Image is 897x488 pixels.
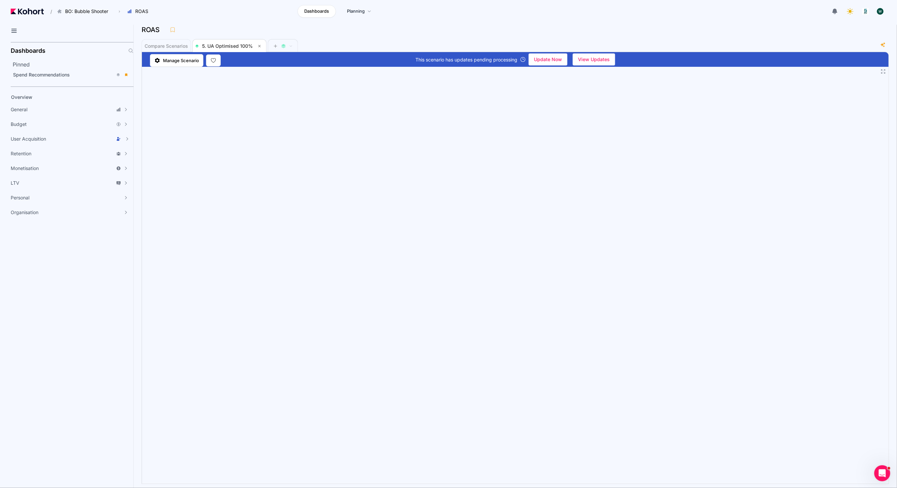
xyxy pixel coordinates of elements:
[145,44,188,48] span: Compare Scenarios
[11,165,39,172] span: Monetisation
[11,136,46,142] span: User Acquisition
[135,8,148,15] span: ROAS
[163,57,199,64] span: Manage Scenario
[65,8,108,15] span: BO: Bubble Shooter
[117,9,122,14] span: ›
[11,94,32,100] span: Overview
[534,54,562,64] span: Update Now
[11,121,27,128] span: Budget
[340,5,378,18] a: Planning
[150,54,203,67] a: Manage Scenario
[53,6,115,17] button: BO: Bubble Shooter
[9,92,122,102] a: Overview
[298,5,336,18] a: Dashboards
[11,70,132,80] a: Spend Recommendations
[874,465,890,481] iframe: Intercom live chat
[124,6,155,17] button: ROAS
[862,8,869,15] img: logo_logo_images_1_20240607072359498299_20240828135028712857.jpeg
[347,8,365,15] span: Planning
[529,53,567,65] button: Update Now
[45,8,52,15] span: /
[142,26,164,33] h3: ROAS
[11,48,45,54] h2: Dashboards
[11,150,31,157] span: Retention
[573,53,615,65] button: View Updates
[304,8,329,15] span: Dashboards
[11,194,29,201] span: Personal
[415,56,517,63] span: This scenario has updates pending processing
[881,69,886,74] button: Fullscreen
[578,54,610,64] span: View Updates
[11,106,27,113] span: General
[202,43,253,49] span: 5. UA Optimised 100%
[13,72,70,77] span: Spend Recommendations
[11,180,19,186] span: LTV
[13,60,134,68] h2: Pinned
[11,8,44,14] img: Kohort logo
[11,209,38,216] span: Organisation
